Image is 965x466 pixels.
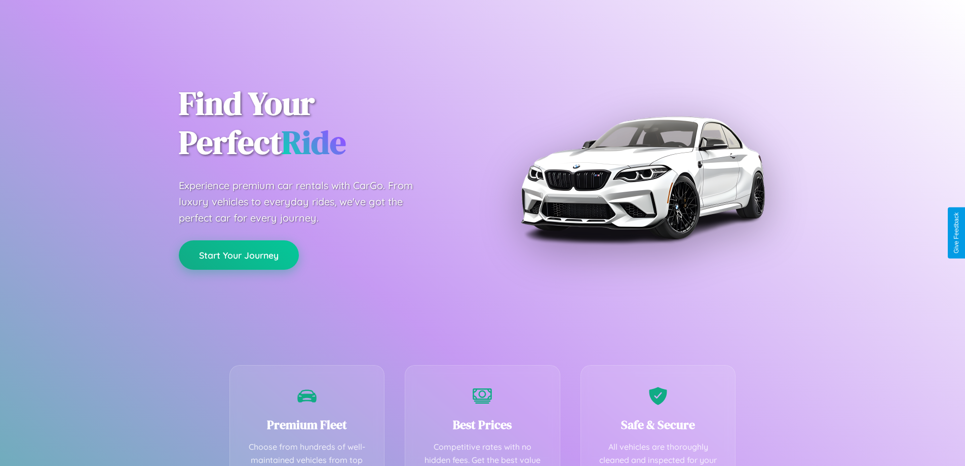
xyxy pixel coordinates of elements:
h3: Best Prices [420,416,545,433]
h3: Premium Fleet [245,416,369,433]
h3: Safe & Secure [596,416,720,433]
p: Experience premium car rentals with CarGo. From luxury vehicles to everyday rides, we've got the ... [179,177,432,226]
h1: Find Your Perfect [179,84,468,162]
div: Give Feedback [953,212,960,254]
button: Start Your Journey [179,240,299,270]
span: Ride [282,120,346,164]
img: Premium BMW car rental vehicle [516,51,769,304]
